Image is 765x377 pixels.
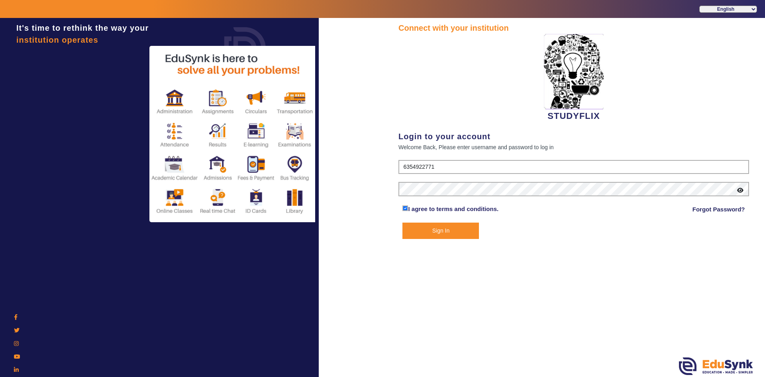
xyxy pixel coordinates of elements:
span: It's time to rethink the way your [16,24,149,32]
span: institution operates [16,36,98,44]
img: login.png [215,18,275,78]
a: Forgot Password? [692,205,745,214]
a: I agree to terms and conditions. [408,205,498,212]
div: Welcome Back, Please enter username and password to log in [398,142,749,152]
img: 2da83ddf-6089-4dce-a9e2-416746467bdd [544,34,604,109]
input: User Name [398,160,749,174]
div: STUDYFLIX [398,34,749,122]
button: Sign In [402,223,479,239]
img: edusynk.png [679,357,753,375]
div: Login to your account [398,130,749,142]
div: Connect with your institution [398,22,749,34]
img: login2.png [149,46,317,222]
